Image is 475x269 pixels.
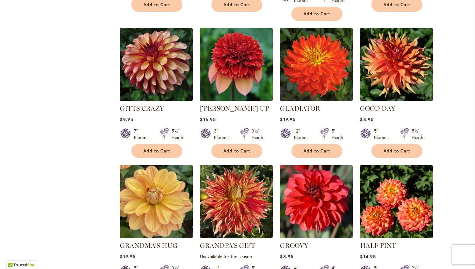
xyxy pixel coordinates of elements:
button: Add to Cart [291,144,342,158]
span: $19.95 [120,253,135,260]
span: Add to Cart [223,148,250,154]
a: GOOD DAY [360,96,433,102]
a: GRANDMA'S HUG [120,233,193,239]
a: GOOD DAY [360,104,395,112]
img: GROOVY [280,165,353,238]
div: 5' Height [332,128,345,141]
div: 3" Blooms [214,128,232,141]
span: $14.95 [360,253,376,260]
span: $19.95 [280,116,295,122]
span: Add to Cart [143,2,170,8]
img: GRANDMA'S HUG [118,163,195,240]
img: Gladiator [280,28,353,101]
button: Add to Cart [211,144,262,158]
div: 5½' Height [172,128,185,141]
a: GRANDMA'S HUG [120,242,177,249]
button: Add to Cart [291,7,342,21]
a: HALF PINT [360,233,433,239]
button: Add to Cart [131,144,182,158]
a: [PERSON_NAME] UP [200,104,269,112]
a: HALF PINT [360,242,396,249]
div: 3½' Height [252,128,265,141]
div: 5" Blooms [374,128,392,141]
button: Add to Cart [371,144,422,158]
p: Unavailable for the season [200,253,273,260]
span: Add to Cart [223,2,250,8]
a: GITTS CRAZY [120,104,164,112]
a: Grandpa's Gift [200,233,273,239]
a: GROOVY [280,233,353,239]
a: Gitts Crazy [120,96,193,102]
span: Add to Cart [384,2,410,8]
iframe: Launch Accessibility Center [5,246,23,264]
div: 5½' Height [412,128,425,141]
img: GITTY UP [200,28,273,101]
span: Add to Cart [303,148,330,154]
span: Add to Cart [303,11,330,17]
a: GROOVY [280,242,308,249]
span: $9.95 [120,116,133,122]
a: GLADIATOR [280,104,320,112]
a: Gladiator [280,96,353,102]
span: $8.95 [280,253,293,260]
span: Add to Cart [384,148,410,154]
img: Grandpa's Gift [200,165,273,238]
a: GITTY UP [200,96,273,102]
span: Add to Cart [143,148,170,154]
div: 7" Blooms [134,128,152,141]
a: GRANDPA'S GIFT [200,242,255,249]
span: $16.95 [200,116,216,122]
span: $8.95 [360,116,373,122]
img: Gitts Crazy [120,28,193,101]
img: HALF PINT [360,165,433,238]
div: 12" Blooms [294,128,312,141]
img: GOOD DAY [360,28,433,101]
